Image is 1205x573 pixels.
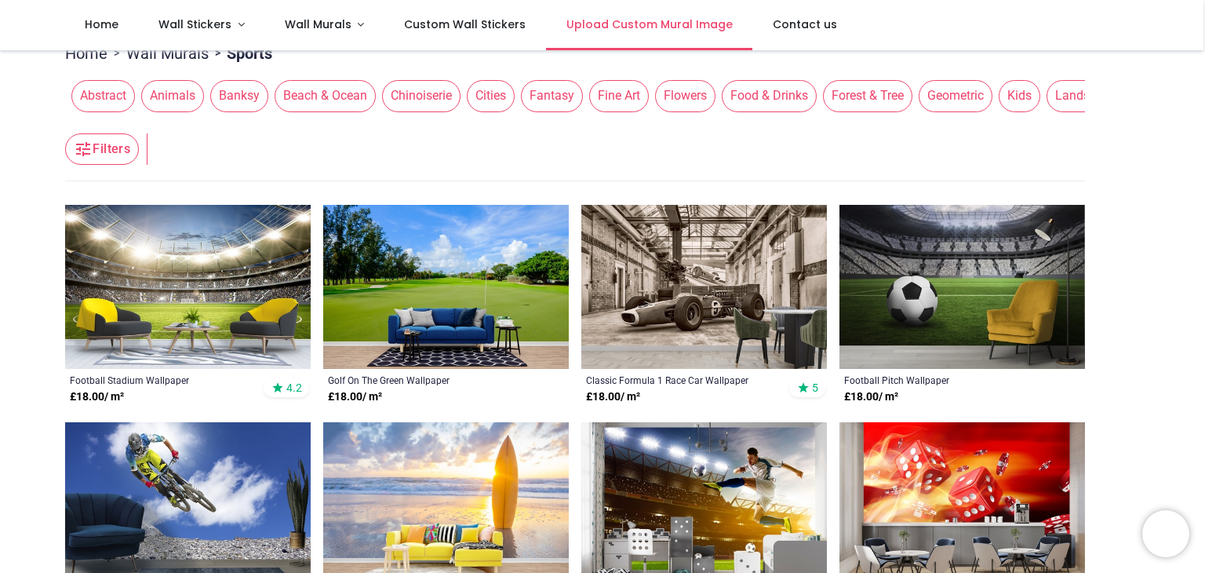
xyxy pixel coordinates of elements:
[1047,80,1131,111] span: Landscapes
[844,374,1033,386] a: Football Pitch Wallpaper
[992,80,1040,111] button: Kids
[135,80,204,111] button: Animals
[285,16,351,32] span: Wall Murals
[999,80,1040,111] span: Kids
[912,80,992,111] button: Geometric
[461,80,515,111] button: Cities
[589,80,649,111] span: Fine Art
[586,389,640,405] strong: £ 18.00 / m²
[209,42,272,64] li: Sports
[323,205,569,370] img: Golf On The Green Wall Mural Wallpaper
[586,374,775,386] a: Classic Formula 1 Race Car Wallpaper
[70,389,124,405] strong: £ 18.00 / m²
[521,80,583,111] span: Fantasy
[773,16,837,32] span: Contact us
[515,80,583,111] button: Fantasy
[204,80,268,111] button: Banksy
[268,80,376,111] button: Beach & Ocean
[65,205,311,370] img: Football Stadium Wall Mural Wallpaper
[817,80,912,111] button: Forest & Tree
[919,80,992,111] span: Geometric
[209,46,227,61] span: >
[1142,510,1189,557] iframe: Brevo live chat
[107,46,126,61] span: >
[581,205,827,370] img: Classic Formula 1 Race Car Wall Mural Wallpaper
[812,381,818,395] span: 5
[583,80,649,111] button: Fine Art
[71,80,135,111] span: Abstract
[126,42,209,64] a: Wall Murals
[65,80,135,111] button: Abstract
[1040,80,1131,111] button: Landscapes
[210,80,268,111] span: Banksy
[467,80,515,111] span: Cities
[715,80,817,111] button: Food & Drinks
[286,381,302,395] span: 4.2
[382,80,461,111] span: Chinoiserie
[328,389,382,405] strong: £ 18.00 / m²
[566,16,733,32] span: Upload Custom Mural Image
[839,205,1085,370] img: Football Pitch Wall Mural Wallpaper
[722,80,817,111] span: Food & Drinks
[70,374,259,386] a: Football Stadium Wallpaper
[376,80,461,111] button: Chinoiserie
[328,374,517,386] a: Golf On The Green Wallpaper
[85,16,118,32] span: Home
[844,389,898,405] strong: £ 18.00 / m²
[275,80,376,111] span: Beach & Ocean
[65,133,139,165] button: Filters
[404,16,526,32] span: Custom Wall Stickers
[65,42,107,64] a: Home
[158,16,231,32] span: Wall Stickers
[655,80,715,111] span: Flowers
[141,80,204,111] span: Animals
[823,80,912,111] span: Forest & Tree
[649,80,715,111] button: Flowers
